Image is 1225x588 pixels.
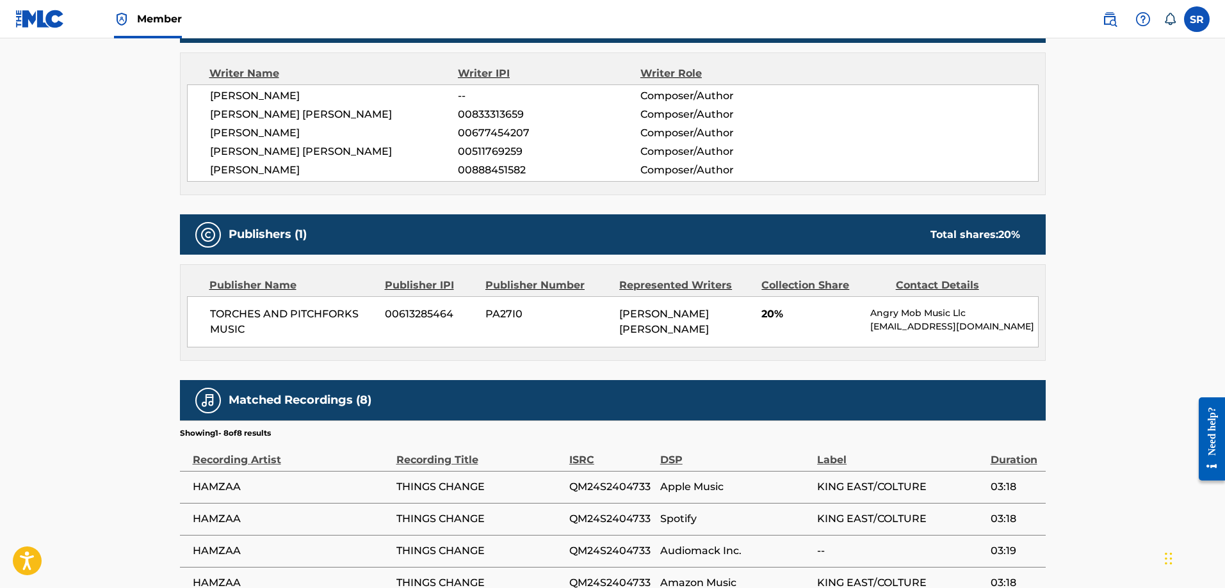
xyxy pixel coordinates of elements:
[1130,6,1156,32] div: Help
[458,144,640,159] span: 00511769259
[660,511,811,527] span: Spotify
[640,144,806,159] span: Composer/Author
[209,278,375,293] div: Publisher Name
[761,306,861,322] span: 20%
[569,479,654,495] span: QM24S2404733
[193,439,390,468] div: Recording Artist
[385,278,476,293] div: Publisher IPI
[396,543,563,559] span: THINGS CHANGE
[896,278,1020,293] div: Contact Details
[458,107,640,122] span: 00833313659
[1164,13,1176,26] div: Notifications
[761,278,886,293] div: Collection Share
[817,439,984,468] div: Label
[660,543,811,559] span: Audiomack Inc.
[396,479,563,495] span: THINGS CHANGE
[385,306,476,322] span: 00613285464
[930,227,1020,242] div: Total shares:
[180,427,271,439] p: Showing 1 - 8 of 8 results
[193,543,390,559] span: HAMZAA
[210,144,458,159] span: [PERSON_NAME] [PERSON_NAME]
[817,543,984,559] span: --
[569,439,654,468] div: ISRC
[209,66,458,81] div: Writer Name
[1189,388,1225,491] iframe: Resource Center
[991,511,1039,527] span: 03:18
[229,227,307,242] h5: Publishers (1)
[210,306,376,337] span: TORCHES AND PITCHFORKS MUSIC
[210,107,458,122] span: [PERSON_NAME] [PERSON_NAME]
[15,10,65,28] img: MLC Logo
[396,439,563,468] div: Recording Title
[870,306,1037,320] p: Angry Mob Music Llc
[458,163,640,178] span: 00888451582
[1102,12,1117,27] img: search
[229,393,371,408] h5: Matched Recordings (8)
[817,511,984,527] span: KING EAST/COLTURE
[210,125,458,141] span: [PERSON_NAME]
[619,308,709,335] span: [PERSON_NAME] [PERSON_NAME]
[640,125,806,141] span: Composer/Author
[485,306,610,322] span: PA27I0
[193,511,390,527] span: HAMZAA
[569,543,654,559] span: QM24S2404733
[817,479,984,495] span: KING EAST/COLTURE
[485,278,610,293] div: Publisher Number
[200,393,216,408] img: Matched Recordings
[1161,527,1225,588] iframe: Chat Widget
[640,163,806,178] span: Composer/Author
[1165,539,1172,578] div: Drag
[114,12,129,27] img: Top Rightsholder
[991,479,1039,495] span: 03:18
[1097,6,1123,32] a: Public Search
[396,511,563,527] span: THINGS CHANGE
[458,66,640,81] div: Writer IPI
[1135,12,1151,27] img: help
[210,163,458,178] span: [PERSON_NAME]
[660,439,811,468] div: DSP
[200,227,216,242] img: Publishers
[660,479,811,495] span: Apple Music
[210,88,458,104] span: [PERSON_NAME]
[640,88,806,104] span: Composer/Author
[569,511,654,527] span: QM24S2404733
[137,12,182,26] span: Member
[870,320,1037,333] p: [EMAIL_ADDRESS][DOMAIN_NAME]
[991,543,1039,559] span: 03:19
[640,107,806,122] span: Composer/Author
[193,479,390,495] span: HAMZAA
[640,66,806,81] div: Writer Role
[998,228,1020,241] span: 20 %
[991,439,1039,468] div: Duration
[1184,6,1210,32] div: User Menu
[458,88,640,104] span: --
[619,278,752,293] div: Represented Writers
[458,125,640,141] span: 00677454207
